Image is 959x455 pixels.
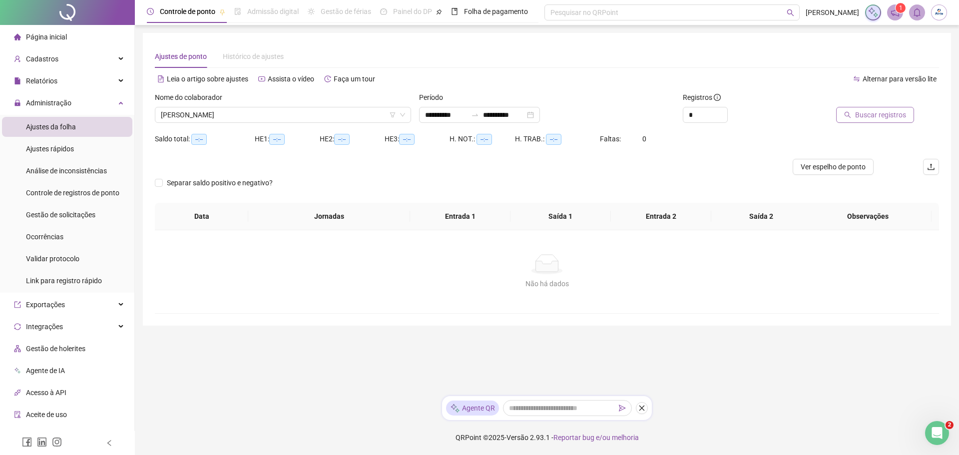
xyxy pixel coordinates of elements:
th: Data [155,203,248,230]
span: Histórico de ajustes [223,52,284,60]
span: upload [927,163,935,171]
span: close [638,405,645,412]
footer: QRPoint © 2025 - 2.93.1 - [135,420,959,455]
div: Saldo total: [155,133,255,145]
span: Controle de ponto [160,7,215,15]
span: filter [390,112,396,118]
span: Ajustes da folha [26,123,76,131]
span: sun [308,8,315,15]
span: swap-right [471,111,479,119]
span: Página inicial [26,33,67,41]
img: 37134 [932,5,947,20]
span: bell [913,8,922,17]
span: clock-circle [147,8,154,15]
span: Observações [812,211,924,222]
th: Saída 1 [510,203,611,230]
span: facebook [22,437,32,447]
span: 1 [899,4,903,11]
span: history [324,75,331,82]
button: Ver espelho de ponto [793,159,874,175]
button: Buscar registros [836,107,914,123]
span: Painel do DP [393,7,432,15]
span: left [106,440,113,447]
span: search [844,111,851,118]
span: Alternar para versão lite [863,75,937,83]
span: youtube [258,75,265,82]
span: pushpin [219,9,225,15]
span: Acesso à API [26,389,66,397]
img: sparkle-icon.fc2bf0ac1784a2077858766a79e2daf3.svg [450,403,460,414]
span: --:-- [399,134,415,145]
div: HE 1: [255,133,320,145]
span: 2 [946,421,954,429]
span: export [14,301,21,308]
span: dashboard [380,8,387,15]
span: Gestão de holerites [26,345,85,353]
th: Entrada 1 [410,203,510,230]
span: linkedin [37,437,47,447]
span: Controle de registros de ponto [26,189,119,197]
span: apartment [14,345,21,352]
span: Ocorrências [26,233,63,241]
th: Saída 2 [711,203,812,230]
span: --:-- [546,134,561,145]
span: Ver espelho de ponto [801,161,866,172]
img: sparkle-icon.fc2bf0ac1784a2077858766a79e2daf3.svg [868,7,879,18]
span: Admissão digital [247,7,299,15]
span: --:-- [191,134,207,145]
span: Faça um tour [334,75,375,83]
div: HE 3: [385,133,450,145]
span: Gestão de férias [321,7,371,15]
span: Faltas: [600,135,622,143]
span: Ajustes de ponto [155,52,207,60]
span: Aceite de uso [26,411,67,419]
span: Link para registro rápido [26,277,102,285]
iframe: Intercom live chat [925,421,949,445]
span: Leia o artigo sobre ajustes [167,75,248,83]
span: send [619,405,626,412]
span: [PERSON_NAME] [806,7,859,18]
span: search [787,9,794,16]
span: Folha de pagamento [464,7,528,15]
span: Relatórios [26,77,57,85]
span: sync [14,323,21,330]
span: Reportar bug e/ou melhoria [553,434,639,442]
label: Nome do colaborador [155,92,229,103]
span: to [471,111,479,119]
span: user-add [14,55,21,62]
sup: 1 [896,3,906,13]
span: Assista o vídeo [268,75,314,83]
span: Separar saldo positivo e negativo? [163,177,277,188]
th: Observações [804,203,932,230]
span: file-done [234,8,241,15]
span: home [14,33,21,40]
span: 0 [642,135,646,143]
span: Validar protocolo [26,255,79,263]
span: Buscar registros [855,109,906,120]
span: Versão [506,434,528,442]
span: --:-- [334,134,350,145]
span: ALEXSANDRO EDUARDO NASCIMENTO [161,107,405,122]
span: pushpin [436,9,442,15]
span: Exportações [26,301,65,309]
th: Entrada 2 [611,203,711,230]
span: swap [853,75,860,82]
span: Administração [26,99,71,107]
span: down [400,112,406,118]
div: H. NOT.: [450,133,515,145]
div: H. TRAB.: [515,133,600,145]
span: notification [891,8,900,17]
span: --:-- [477,134,492,145]
span: api [14,389,21,396]
span: lock [14,99,21,106]
span: instagram [52,437,62,447]
span: Registros [683,92,721,103]
label: Período [419,92,450,103]
span: info-circle [714,94,721,101]
span: Gestão de solicitações [26,211,95,219]
span: Agente de IA [26,367,65,375]
div: HE 2: [320,133,385,145]
span: file [14,77,21,84]
span: Análise de inconsistências [26,167,107,175]
div: Agente QR [446,401,499,416]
